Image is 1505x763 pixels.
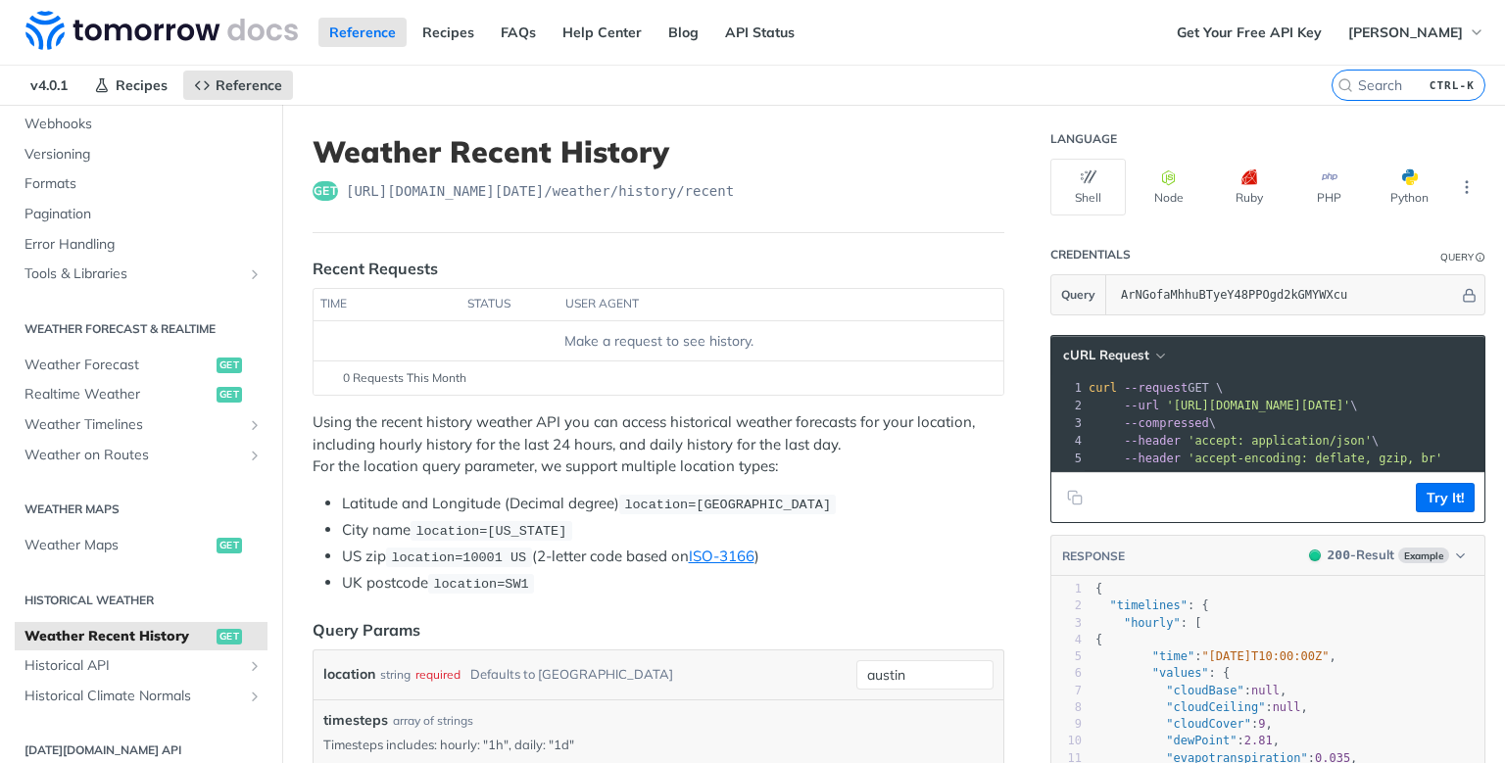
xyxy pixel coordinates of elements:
[313,134,1004,169] h1: Weather Recent History
[1476,253,1485,262] i: Information
[1063,347,1149,363] span: cURL Request
[15,200,267,229] a: Pagination
[1166,717,1251,731] span: "cloudCover"
[1244,734,1273,747] span: 2.81
[1061,483,1089,512] button: Copy to clipboard
[24,385,212,405] span: Realtime Weather
[15,410,267,440] a: Weather TimelinesShow subpages for Weather Timelines
[323,660,375,689] label: location
[313,618,420,642] div: Query Params
[15,380,267,409] a: Realtime Weatherget
[1211,159,1287,215] button: Ruby
[24,656,242,676] span: Historical API
[183,71,293,100] a: Reference
[1095,700,1308,714] span: : ,
[1095,598,1209,612] span: : {
[1166,18,1333,47] a: Get Your Free API Key
[1051,450,1085,467] div: 5
[1051,665,1082,682] div: 6
[1051,683,1082,699] div: 7
[1051,733,1082,749] div: 10
[1095,616,1201,630] span: : [
[1348,24,1463,41] span: [PERSON_NAME]
[1095,582,1102,596] span: {
[1095,717,1273,731] span: : ,
[313,257,438,280] div: Recent Requests
[216,76,282,94] span: Reference
[490,18,547,47] a: FAQs
[15,682,267,711] a: Historical Climate NormalsShow subpages for Historical Climate Normals
[1124,452,1181,465] span: --header
[1051,648,1082,665] div: 5
[116,76,168,94] span: Recipes
[433,577,528,592] span: location=SW1
[1056,346,1171,365] button: cURL Request
[1328,546,1394,565] div: - Result
[1089,434,1379,448] span: \
[393,712,473,730] div: array of strings
[24,174,263,194] span: Formats
[15,741,267,759] h2: [DATE][DOMAIN_NAME] API
[1440,250,1474,264] div: Query
[470,660,673,689] div: Defaults to [GEOGRAPHIC_DATA]
[689,547,754,565] a: ISO-3166
[343,369,466,387] span: 0 Requests This Month
[15,169,267,199] a: Formats
[1425,75,1480,95] kbd: CTRL-K
[15,441,267,470] a: Weather on RoutesShow subpages for Weather on Routes
[1458,178,1476,196] svg: More ellipsis
[24,687,242,706] span: Historical Climate Normals
[1095,684,1287,697] span: : ,
[1124,616,1181,630] span: "hourly"
[24,205,263,224] span: Pagination
[15,592,267,609] h2: Historical Weather
[380,660,411,689] div: string
[321,331,995,352] div: Make a request to see history.
[323,710,388,731] span: timesteps
[1152,666,1209,680] span: "values"
[1337,77,1353,93] svg: Search
[1051,699,1082,716] div: 8
[558,289,964,320] th: user agent
[346,181,734,201] span: https://api.tomorrow.io/v4/weather/history/recent
[15,320,267,338] h2: Weather Forecast & realtime
[415,660,461,689] div: required
[1095,633,1102,646] span: {
[1273,700,1301,714] span: null
[1111,275,1459,314] input: apikey
[247,658,263,674] button: Show subpages for Historical API
[1188,452,1442,465] span: 'accept-encoding: deflate, gzip, br'
[313,181,338,201] span: get
[1051,581,1082,597] div: 1
[1459,285,1480,305] button: Hide
[1124,381,1188,395] span: --request
[1372,159,1447,215] button: Python
[1201,649,1329,663] span: "[DATE]T10:00:00Z"
[391,550,526,565] span: location=10001 US
[15,110,267,139] a: Webhooks
[1309,549,1321,561] span: 200
[24,627,212,646] span: Weather Recent History
[24,145,263,165] span: Versioning
[1051,379,1085,397] div: 1
[217,387,242,403] span: get
[24,356,212,375] span: Weather Forecast
[342,572,1004,595] li: UK postcode
[415,524,566,539] span: location=[US_STATE]
[1089,381,1223,395] span: GET \
[1095,666,1230,680] span: : {
[217,629,242,644] span: get
[217,358,242,373] span: get
[1291,159,1367,215] button: PHP
[1440,250,1485,264] div: QueryInformation
[1050,131,1117,147] div: Language
[552,18,653,47] a: Help Center
[247,689,263,704] button: Show subpages for Historical Climate Normals
[15,622,267,651] a: Weather Recent Historyget
[313,411,1004,478] p: Using the recent history weather API you can access historical weather forecasts for your locatio...
[1166,734,1237,747] span: "dewPoint"
[1166,684,1243,697] span: "cloudBase"
[1452,172,1481,202] button: More Languages
[714,18,805,47] a: API Status
[1061,547,1126,566] button: RESPONSE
